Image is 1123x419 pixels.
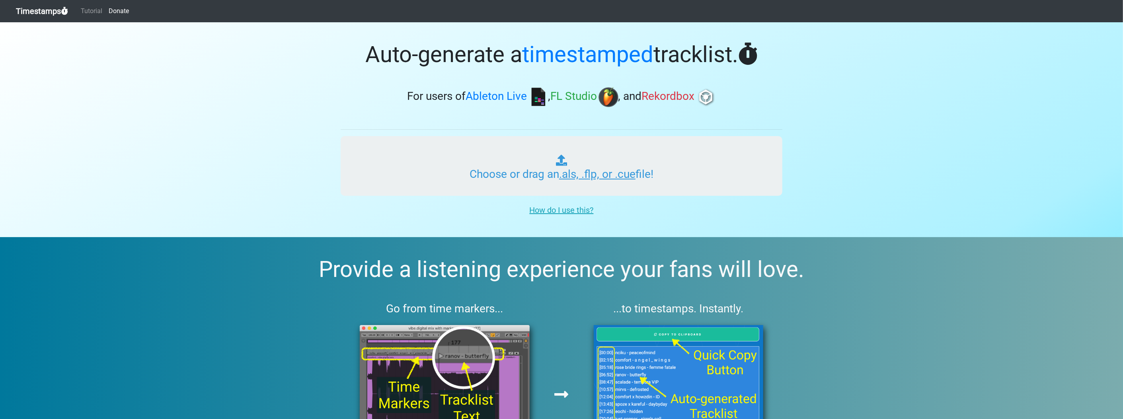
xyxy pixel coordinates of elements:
span: timestamped [522,41,653,68]
span: FL Studio [551,90,597,103]
u: How do I use this? [530,205,594,215]
h3: ...to timestamps. Instantly. [575,302,783,316]
a: Timestamps [16,3,68,19]
span: Rekordbox [642,90,695,103]
img: fl.png [599,87,618,107]
h3: For users of , , and [341,87,782,107]
h3: Go from time markers... [341,302,549,316]
a: Tutorial [78,3,105,19]
a: Donate [105,3,132,19]
img: ableton.png [528,87,548,107]
h1: Auto-generate a tracklist. [341,41,782,68]
h2: Provide a listening experience your fans will love. [19,256,1104,283]
img: rb.png [696,87,716,107]
span: Ableton Live [466,90,527,103]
